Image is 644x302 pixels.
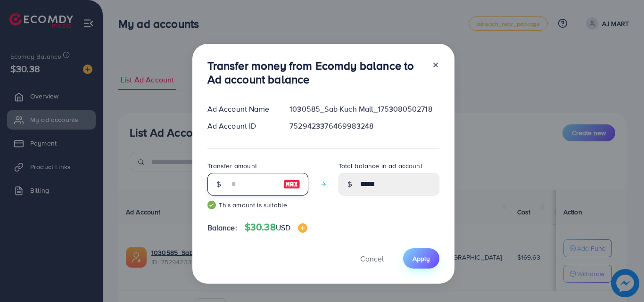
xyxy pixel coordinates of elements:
img: image [283,179,300,190]
span: Apply [413,254,430,263]
span: Cancel [360,253,384,264]
button: Apply [403,248,439,269]
span: Balance: [207,222,237,233]
h3: Transfer money from Ecomdy balance to Ad account balance [207,59,424,86]
div: 7529423376469983248 [282,121,446,131]
img: image [298,223,307,233]
img: guide [207,201,216,209]
label: Transfer amount [207,161,257,171]
label: Total balance in ad account [339,161,422,171]
span: USD [276,222,290,233]
div: Ad Account ID [200,121,282,131]
small: This amount is suitable [207,200,308,210]
button: Cancel [348,248,396,269]
div: Ad Account Name [200,104,282,114]
h4: $30.38 [245,221,307,233]
div: 1030585_Sab Kuch Mall_1753080502718 [282,104,446,114]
